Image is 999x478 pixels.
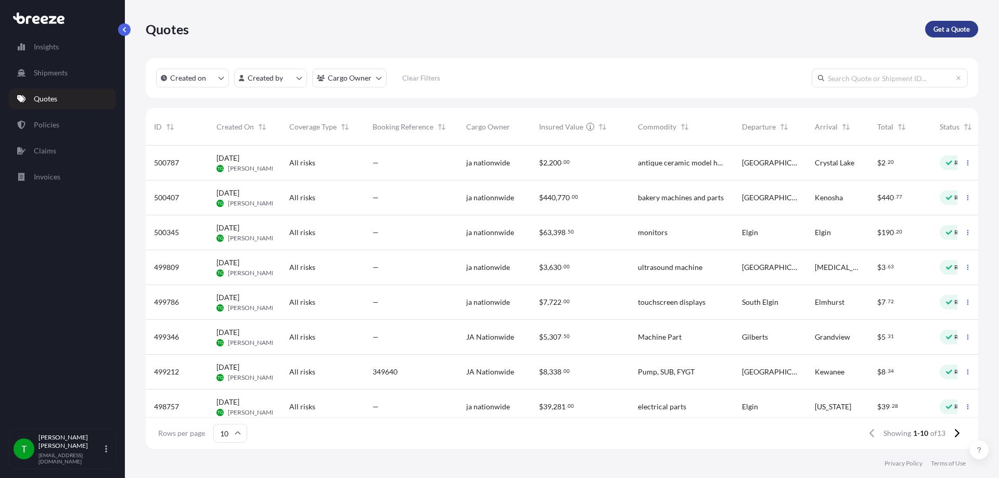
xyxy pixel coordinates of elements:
button: cargoOwner Filter options [312,69,387,87]
a: Terms of Use [931,459,966,468]
span: antique ceramic model house [638,158,725,168]
span: 500345 [154,227,179,238]
span: [MEDICAL_DATA] [815,262,861,273]
span: 00 [563,369,570,373]
span: . [886,160,887,164]
span: 200 [549,159,561,166]
button: Sort [256,121,268,133]
span: 34 [888,369,894,373]
span: 00 [563,160,570,164]
span: Coverage Type [289,122,337,132]
span: 00 [572,195,578,199]
span: Status [940,122,959,132]
button: Sort [596,121,609,133]
span: TG [217,407,223,418]
span: Created On [216,122,254,132]
span: [GEOGRAPHIC_DATA] [742,158,798,168]
span: . [570,195,571,199]
span: 338 [549,368,561,376]
span: 63 [543,229,552,236]
span: 3 [543,264,547,271]
a: Policies [9,114,116,135]
span: [PERSON_NAME] [228,373,277,382]
span: All risks [289,262,315,273]
span: [GEOGRAPHIC_DATA] [742,192,798,203]
span: [DATE] [216,362,239,372]
span: 499212 [154,367,179,377]
span: $ [877,159,881,166]
span: $ [539,264,543,271]
span: [PERSON_NAME] [228,339,277,347]
span: Elgin [815,227,831,238]
span: $ [877,368,881,376]
button: Sort [962,121,974,133]
span: $ [539,194,543,201]
span: 72 [888,300,894,303]
span: [DATE] [216,327,239,338]
p: Get a Quote [933,24,970,34]
button: Sort [164,121,176,133]
span: . [566,230,567,234]
span: . [562,300,563,303]
span: . [890,404,891,408]
a: Invoices [9,166,116,187]
p: Ready [954,333,972,341]
a: Shipments [9,62,116,83]
a: Claims [9,140,116,161]
span: Machine Part [638,332,682,342]
span: 440 [881,194,894,201]
span: Elgin [742,227,758,238]
span: 00 [563,265,570,268]
span: TG [217,338,223,348]
span: 31 [888,334,894,338]
span: All risks [289,192,315,203]
p: Clear Filters [402,73,440,83]
span: [US_STATE] [815,402,851,412]
span: ja nationwide [466,158,510,168]
span: , [552,403,553,410]
button: Sort [339,121,351,133]
span: [PERSON_NAME] [228,269,277,277]
span: All risks [289,367,315,377]
span: 630 [549,264,561,271]
span: [GEOGRAPHIC_DATA] [742,262,798,273]
span: 499786 [154,297,179,307]
a: Get a Quote [925,21,978,37]
span: Commodity [638,122,676,132]
span: [PERSON_NAME] [228,199,277,208]
span: — [373,402,379,412]
span: 500787 [154,158,179,168]
span: [PERSON_NAME] [228,234,277,242]
span: [DATE] [216,223,239,233]
span: 500407 [154,192,179,203]
span: 2 [881,159,886,166]
a: Privacy Policy [885,459,923,468]
span: [DATE] [216,257,239,268]
span: 398 [553,229,566,236]
span: South Elgin [742,297,778,307]
span: ja nationwide [466,262,510,273]
p: Shipments [34,68,68,78]
p: Created by [248,73,283,83]
span: — [373,332,379,342]
span: [PERSON_NAME] [228,164,277,173]
span: 499346 [154,332,179,342]
span: 440 [543,194,556,201]
span: Grandview [815,332,850,342]
span: . [562,160,563,164]
span: bakery machines and parts [638,192,724,203]
p: Quotes [34,94,57,104]
span: $ [539,299,543,306]
span: Elmhurst [815,297,844,307]
span: 5 [543,333,547,341]
p: Ready [954,368,972,376]
span: 2 [543,159,547,166]
span: [GEOGRAPHIC_DATA] [742,367,798,377]
span: ja nationnwide [466,192,514,203]
p: Ready [954,263,972,272]
span: 20 [888,160,894,164]
p: Policies [34,120,59,130]
span: $ [877,403,881,410]
span: monitors [638,227,668,238]
span: . [886,300,887,303]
